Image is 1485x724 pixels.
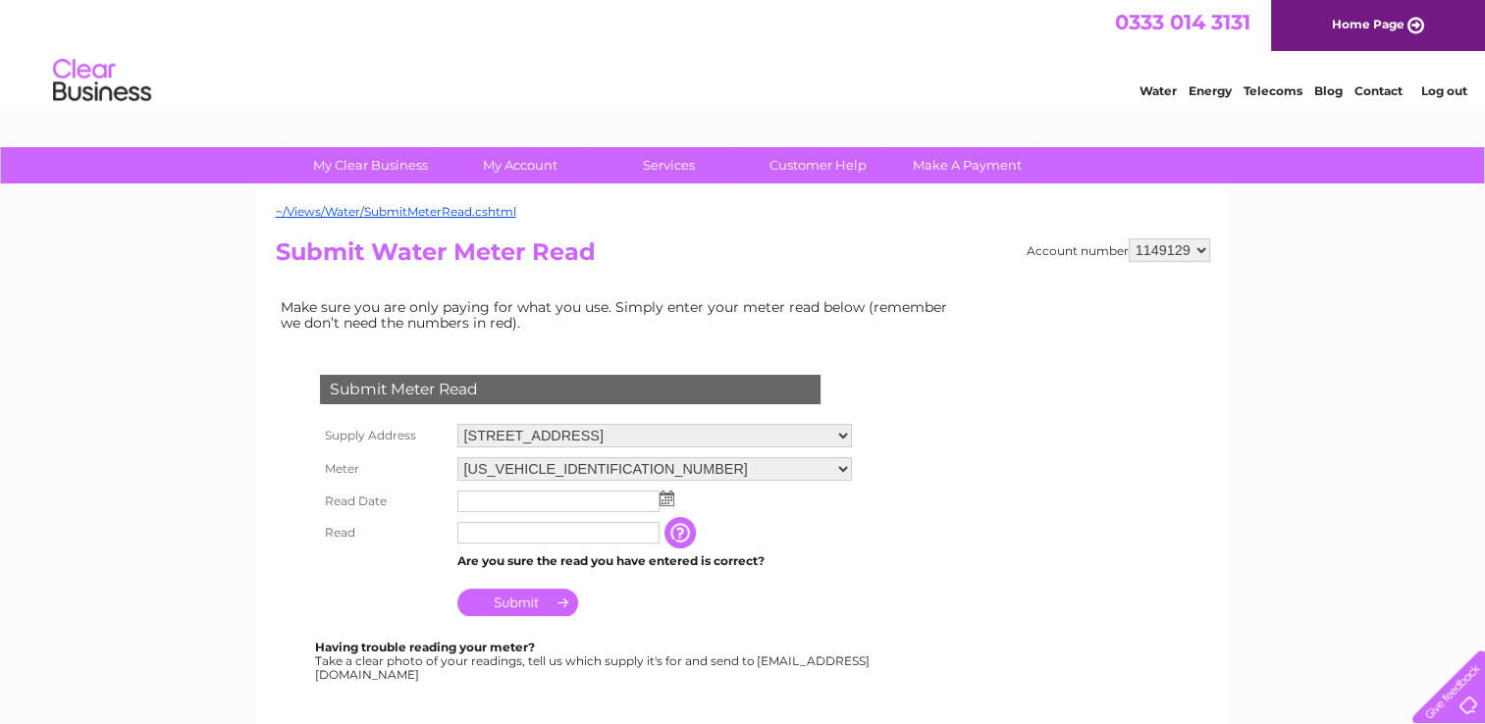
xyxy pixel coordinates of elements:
img: logo.png [52,51,152,111]
a: Log out [1420,83,1466,98]
a: My Clear Business [290,147,451,183]
div: Clear Business is a trading name of Verastar Limited (registered in [GEOGRAPHIC_DATA] No. 3667643... [280,11,1207,95]
a: 0333 014 3131 [1115,10,1250,34]
td: Are you sure the read you have entered is correct? [452,548,857,574]
a: Energy [1189,83,1232,98]
a: Blog [1314,83,1343,98]
input: Submit [457,589,578,616]
td: Make sure you are only paying for what you use. Simply enter your meter read below (remember we d... [276,294,963,336]
input: Information [664,517,700,548]
img: ... [660,491,674,506]
div: Submit Meter Read [320,375,821,404]
b: Having trouble reading your meter? [315,640,535,654]
div: Account number [1027,238,1210,262]
a: ~/Views/Water/SubmitMeterRead.cshtml [276,204,516,219]
a: Contact [1354,83,1403,98]
h2: Submit Water Meter Read [276,238,1210,276]
th: Meter [315,452,452,486]
th: Read Date [315,486,452,517]
a: Telecoms [1244,83,1302,98]
th: Supply Address [315,419,452,452]
th: Read [315,517,452,548]
a: My Account [439,147,601,183]
div: Take a clear photo of your readings, tell us which supply it's for and send to [EMAIL_ADDRESS][DO... [315,641,873,681]
a: Customer Help [737,147,899,183]
a: Make A Payment [886,147,1048,183]
a: Services [588,147,750,183]
a: Water [1140,83,1177,98]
